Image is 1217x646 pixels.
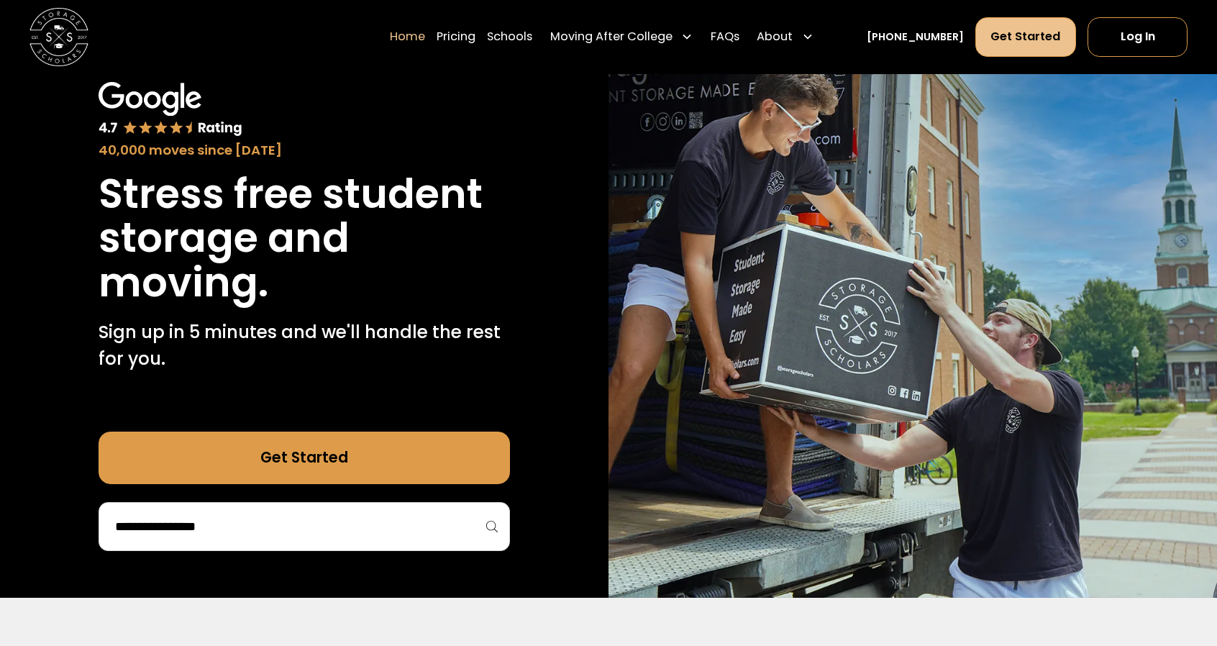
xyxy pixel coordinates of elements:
a: FAQs [711,16,739,57]
h1: Stress free student storage and moving. [99,172,510,305]
div: Moving After College [550,28,673,46]
div: Moving After College [544,16,699,57]
a: Home [390,16,425,57]
a: Pricing [437,16,475,57]
a: Log In [1088,17,1188,57]
p: Sign up in 5 minutes and we'll handle the rest for you. [99,319,510,373]
a: Get Started [99,432,510,485]
div: About [751,16,819,57]
a: [PHONE_NUMBER] [867,29,964,44]
a: Get Started [975,17,1076,57]
div: About [757,28,793,46]
img: Storage Scholars main logo [29,7,88,66]
a: Schools [487,16,532,57]
img: Storage Scholars makes moving and storage easy. [608,35,1217,598]
div: 40,000 moves since [DATE] [99,140,510,160]
img: Google 4.7 star rating [99,82,242,137]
